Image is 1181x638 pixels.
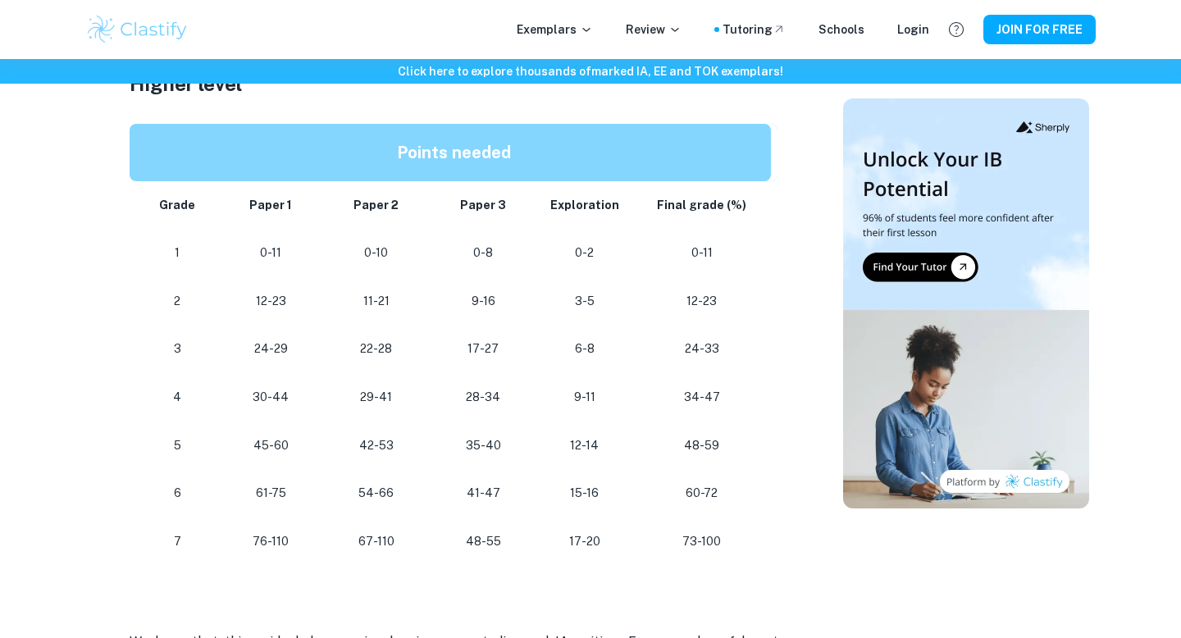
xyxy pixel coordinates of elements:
[550,531,619,553] p: 17-20
[335,531,417,553] p: 67-110
[159,198,195,212] strong: Grade
[645,386,759,408] p: 34-47
[232,435,310,457] p: 45-60
[942,16,970,43] button: Help and Feedback
[335,435,417,457] p: 42-53
[626,21,682,39] p: Review
[397,143,511,162] strong: Points needed
[249,198,292,212] strong: Paper 1
[897,21,929,39] a: Login
[443,482,524,504] p: 41-47
[550,242,619,264] p: 0-2
[232,338,310,360] p: 24-29
[149,482,206,504] p: 6
[843,98,1089,508] img: Thumbnail
[443,338,524,360] p: 17-27
[443,386,524,408] p: 28-34
[517,21,593,39] p: Exemplars
[983,15,1096,44] button: JOIN FOR FREE
[335,338,417,360] p: 22-28
[149,242,206,264] p: 1
[130,69,786,98] h3: Higher level
[550,338,619,360] p: 6-8
[550,386,619,408] p: 9-11
[645,435,759,457] p: 48-59
[645,338,759,360] p: 24-33
[550,482,619,504] p: 15-16
[335,290,417,312] p: 11-21
[550,198,619,212] strong: Exploration
[335,482,417,504] p: 54-66
[645,242,759,264] p: 0-11
[149,386,206,408] p: 4
[85,13,189,46] img: Clastify logo
[443,435,524,457] p: 35-40
[335,242,417,264] p: 0-10
[645,531,759,553] p: 73-100
[353,198,399,212] strong: Paper 2
[443,242,524,264] p: 0-8
[550,435,619,457] p: 12-14
[443,531,524,553] p: 48-55
[232,290,310,312] p: 12-23
[818,21,864,39] a: Schools
[3,62,1178,80] h6: Click here to explore thousands of marked IA, EE and TOK exemplars !
[645,482,759,504] p: 60-72
[232,386,310,408] p: 30-44
[232,242,310,264] p: 0-11
[550,290,619,312] p: 3-5
[149,338,206,360] p: 3
[149,290,206,312] p: 2
[232,531,310,553] p: 76-110
[232,482,310,504] p: 61-75
[657,198,746,212] strong: Final grade (%)
[335,386,417,408] p: 29-41
[460,198,506,212] strong: Paper 3
[645,290,759,312] p: 12-23
[723,21,786,39] a: Tutoring
[149,435,206,457] p: 5
[149,531,206,553] p: 7
[443,290,524,312] p: 9-16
